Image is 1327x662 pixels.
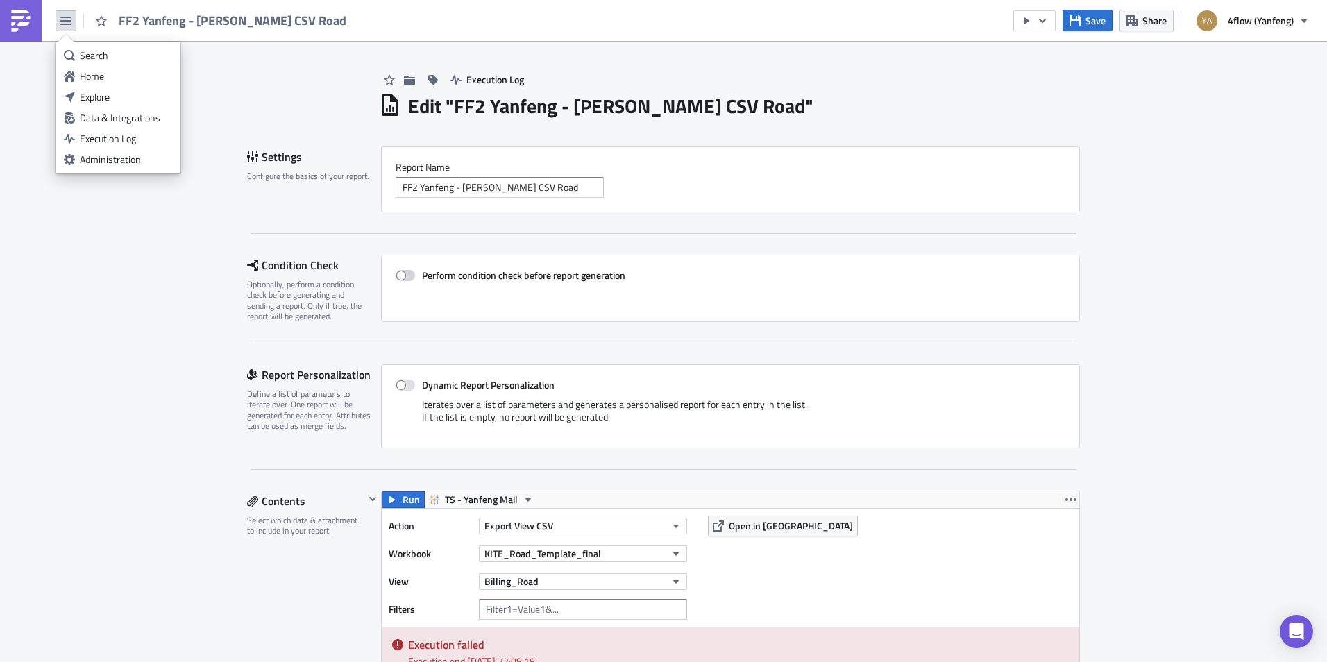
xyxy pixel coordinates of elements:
[10,10,32,32] img: PushMetrics
[247,255,381,275] div: Condition Check
[396,161,1065,173] label: Report Nam﻿e
[119,12,348,28] span: FF2 Yanfeng - [PERSON_NAME] CSV Road
[80,132,172,146] div: Execution Log
[729,518,853,533] span: Open in [GEOGRAPHIC_DATA]
[422,377,555,392] strong: Dynamic Report Personalization
[247,279,372,322] div: Optionally, perform a condition check before generating and sending a report. Only if true, the r...
[479,573,687,590] button: Billing_Road
[1188,6,1317,36] button: 4flow (Yanfeng)
[466,72,524,87] span: Execution Log
[396,398,1065,434] div: Iterates over a list of parameters and generates a personalised report for each entry in the list...
[484,518,553,533] span: Export View CSV
[80,153,172,167] div: Administration
[247,171,372,181] div: Configure the basics of your report.
[247,491,364,511] div: Contents
[1280,615,1313,648] div: Open Intercom Messenger
[484,546,601,561] span: KITE_Road_Template_final
[1228,13,1294,28] span: 4flow (Yanfeng)
[479,599,687,620] input: Filter1=Value1&...
[247,364,381,385] div: Report Personalization
[422,268,625,282] strong: Perform condition check before report generation
[247,389,372,432] div: Define a list of parameters to iterate over. One report will be generated for each entry. Attribu...
[389,516,472,536] label: Action
[443,69,531,90] button: Execution Log
[389,571,472,592] label: View
[80,90,172,104] div: Explore
[1142,13,1167,28] span: Share
[403,491,420,508] span: Run
[389,599,472,620] label: Filters
[479,518,687,534] button: Export View CSV
[408,639,1069,650] h5: Execution failed
[408,94,813,119] h1: Edit " FF2 Yanfeng - [PERSON_NAME] CSV Road "
[479,545,687,562] button: KITE_Road_Template_final
[445,491,518,508] span: TS - Yanfeng Mail
[80,69,172,83] div: Home
[1119,10,1174,31] button: Share
[1195,9,1219,33] img: Avatar
[424,491,539,508] button: TS - Yanfeng Mail
[708,516,858,536] button: Open in [GEOGRAPHIC_DATA]
[80,49,172,62] div: Search
[247,515,364,536] div: Select which data & attachment to include in your report.
[389,543,472,564] label: Workbook
[382,491,425,508] button: Run
[80,111,172,125] div: Data & Integrations
[364,491,381,507] button: Hide content
[1085,13,1106,28] span: Save
[247,146,381,167] div: Settings
[484,574,539,588] span: Billing_Road
[1063,10,1113,31] button: Save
